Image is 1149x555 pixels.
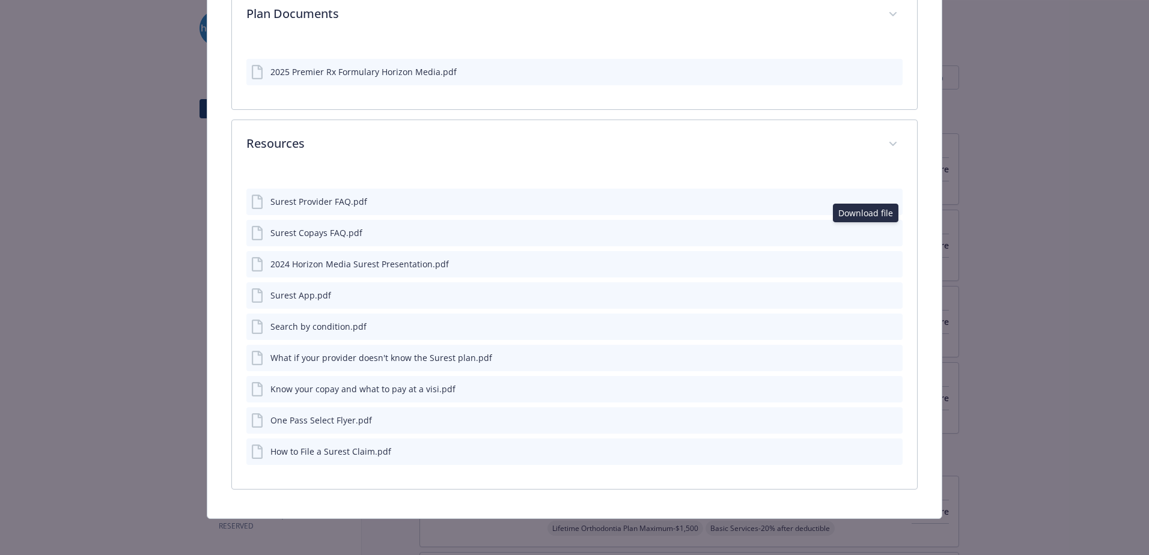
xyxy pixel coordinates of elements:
[270,320,367,333] div: Search by condition.pdf
[887,195,898,208] button: preview file
[868,414,877,426] button: download file
[833,204,898,222] div: Download file
[270,289,331,302] div: Surest App.pdf
[232,40,917,109] div: Plan Documents
[868,289,877,302] button: download file
[887,445,898,458] button: preview file
[868,383,877,395] button: download file
[868,65,877,78] button: download file
[887,65,898,78] button: preview file
[270,445,391,458] div: How to File a Surest Claim.pdf
[270,258,449,270] div: 2024 Horizon Media Surest Presentation.pdf
[270,195,367,208] div: Surest Provider FAQ.pdf
[246,5,874,23] p: Plan Documents
[887,383,898,395] button: preview file
[270,351,492,364] div: What if your provider doesn't know the Surest plan.pdf
[868,195,877,208] button: download file
[887,289,898,302] button: preview file
[270,414,372,426] div: One Pass Select Flyer.pdf
[887,226,898,239] button: preview file
[887,258,898,270] button: preview file
[270,383,456,395] div: Know your copay and what to pay at a visi.pdf
[868,320,877,333] button: download file
[232,169,917,489] div: Resources
[868,226,877,239] button: download file
[868,351,877,364] button: download file
[246,135,874,153] p: Resources
[868,445,877,458] button: download file
[887,320,898,333] button: preview file
[868,258,877,270] button: download file
[887,414,898,426] button: preview file
[270,226,362,239] div: Surest Copays FAQ.pdf
[232,120,917,169] div: Resources
[270,65,457,78] div: 2025 Premier Rx Formulary Horizon Media.pdf
[887,351,898,364] button: preview file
